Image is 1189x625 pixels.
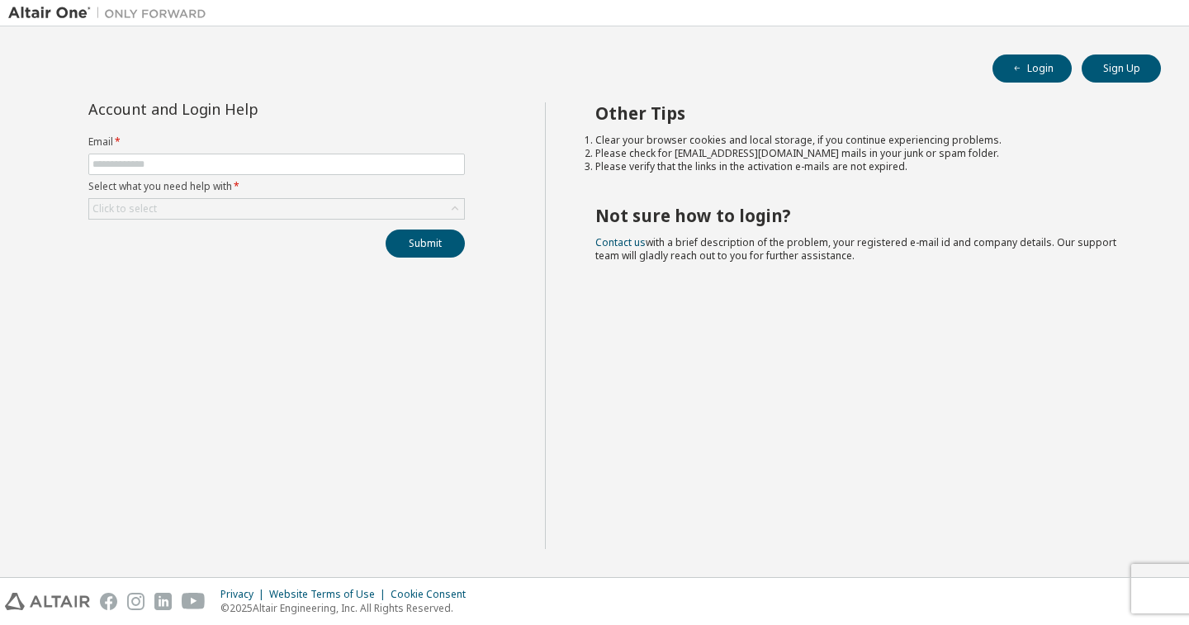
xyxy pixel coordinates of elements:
[5,593,90,610] img: altair_logo.svg
[595,147,1132,160] li: Please check for [EMAIL_ADDRESS][DOMAIN_NAME] mails in your junk or spam folder.
[154,593,172,610] img: linkedin.svg
[386,230,465,258] button: Submit
[100,593,117,610] img: facebook.svg
[391,588,476,601] div: Cookie Consent
[88,102,390,116] div: Account and Login Help
[595,205,1132,226] h2: Not sure how to login?
[220,601,476,615] p: © 2025 Altair Engineering, Inc. All Rights Reserved.
[8,5,215,21] img: Altair One
[88,180,465,193] label: Select what you need help with
[88,135,465,149] label: Email
[92,202,157,215] div: Click to select
[595,134,1132,147] li: Clear your browser cookies and local storage, if you continue experiencing problems.
[89,199,464,219] div: Click to select
[595,235,646,249] a: Contact us
[127,593,144,610] img: instagram.svg
[1082,54,1161,83] button: Sign Up
[182,593,206,610] img: youtube.svg
[595,235,1116,263] span: with a brief description of the problem, your registered e-mail id and company details. Our suppo...
[595,102,1132,124] h2: Other Tips
[269,588,391,601] div: Website Terms of Use
[220,588,269,601] div: Privacy
[992,54,1072,83] button: Login
[595,160,1132,173] li: Please verify that the links in the activation e-mails are not expired.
